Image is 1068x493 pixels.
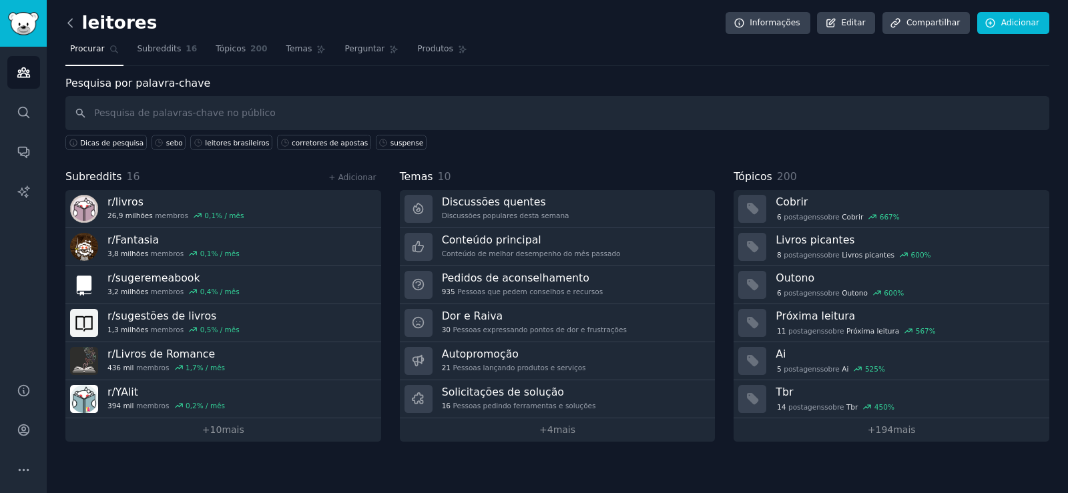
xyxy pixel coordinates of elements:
[788,403,824,411] font: postagens
[107,326,148,334] font: 1,3 milhões
[893,213,900,221] font: %
[865,365,878,373] font: 525
[70,44,105,53] font: Procurar
[842,251,894,259] font: Livros picantes
[250,44,268,53] font: 200
[777,327,786,335] font: 11
[442,326,451,334] font: 30
[65,77,210,89] font: Pesquisa por palavra-chave
[70,233,98,261] img: Fantasia
[65,418,381,442] a: +10mais
[65,304,381,342] a: r/sugestões de livros1,3 milhõesmembros0,5% / mês
[875,424,893,435] font: 194
[166,139,183,147] font: sebo
[776,195,808,208] font: Cobrir
[70,309,98,337] img: sugestões de livros
[734,304,1049,342] a: Próxima leitura11postagenssobre​Próxima leitura567%
[874,403,888,411] font: 450
[734,170,772,183] font: Tópicos
[133,39,202,66] a: Subreddits16
[776,386,793,398] font: Tbr
[197,364,225,372] font: % / mês
[784,251,820,259] font: postagens
[453,326,627,334] font: Pessoas expressando pontos de dor e frustrações
[200,326,212,334] font: 0,5
[776,310,855,322] font: Próxima leitura
[107,386,115,398] font: r/
[734,190,1049,228] a: Cobrir6postagenssobre​Cobrir667%
[65,266,381,304] a: r/sugeremeabook3,2 milhõesmembros0,4% / mês
[107,195,115,208] font: r/
[842,365,848,373] font: Ai
[734,342,1049,380] a: Ai5postagenssobre​Ai525%
[107,272,115,284] font: r/
[8,12,39,35] img: Logotipo do GummySearch
[842,213,863,221] font: Cobrir
[211,288,239,296] font: % / mês
[115,195,144,208] font: livros
[824,403,844,411] font: sobre
[911,251,924,259] font: 600
[417,44,453,53] font: Produtos
[750,18,800,27] font: Informações
[777,289,782,297] font: 6
[107,348,115,360] font: r/
[442,233,541,246] font: Conteúdo principal
[200,250,212,258] font: 0,1
[442,348,519,360] font: Autopromoção
[65,380,381,418] a: r/YAlit394 milmembros0,2% / mês
[442,402,451,410] font: 16
[70,385,98,413] img: YAlit
[820,213,840,221] font: sobre
[457,288,603,296] font: Pessoas que pedem conselhos e recursos
[70,347,98,375] img: Livros de Romance
[846,403,858,411] font: Tbr
[328,173,376,182] a: + Adicionar
[127,170,140,183] font: 16
[400,228,716,266] a: Conteúdo principalConteúdo de melhor desempenho do mês passado
[80,139,144,147] font: Dicas de pesquisa
[824,327,844,335] font: sobre
[777,170,797,183] font: 200
[216,44,246,53] font: Tópicos
[777,251,782,259] font: 8
[776,348,786,360] font: Ai
[884,289,897,297] font: 600
[400,418,716,442] a: +4mais
[776,272,814,284] font: Outono
[216,211,244,219] font: % / mês
[70,271,98,299] img: sugirameabook
[1001,18,1039,27] font: Adicionar
[453,364,586,372] font: Pessoas lançando produtos e serviços
[442,195,546,208] font: Discussões quentes
[842,289,868,297] font: Outono
[547,424,553,435] font: 4
[65,170,122,183] font: Subreddits
[880,213,893,221] font: 667
[152,135,186,150] a: sebo
[442,364,451,372] font: 21
[413,39,472,66] a: Produtos
[210,424,222,435] font: 10
[400,380,716,418] a: Solicitações de solução16Pessoas pedindo ferramentas e soluções
[784,365,820,373] font: postagens
[107,211,153,219] font: 26,9 milhões
[376,135,427,150] a: suspense
[734,266,1049,304] a: Outono6postagenssobre​Outono600%
[400,190,716,228] a: Discussões quentesDiscussões populares desta semana
[897,289,904,297] font: %
[344,44,384,53] font: Perguntar
[211,250,239,258] font: % / mês
[868,424,876,435] font: +
[205,139,269,147] font: leitores brasileiros
[553,424,575,435] font: mais
[924,251,931,259] font: %
[70,195,98,223] img: livros
[65,342,381,380] a: r/Livros de Romance436 milmembros1,7% / mês
[442,386,564,398] font: Solicitações de solução
[65,228,381,266] a: r/Fantasia3,8 milhõesmembros0,1% / mês
[65,39,123,66] a: Procurar
[846,327,899,335] font: Próxima leitura
[190,135,272,150] a: leitores brasileiros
